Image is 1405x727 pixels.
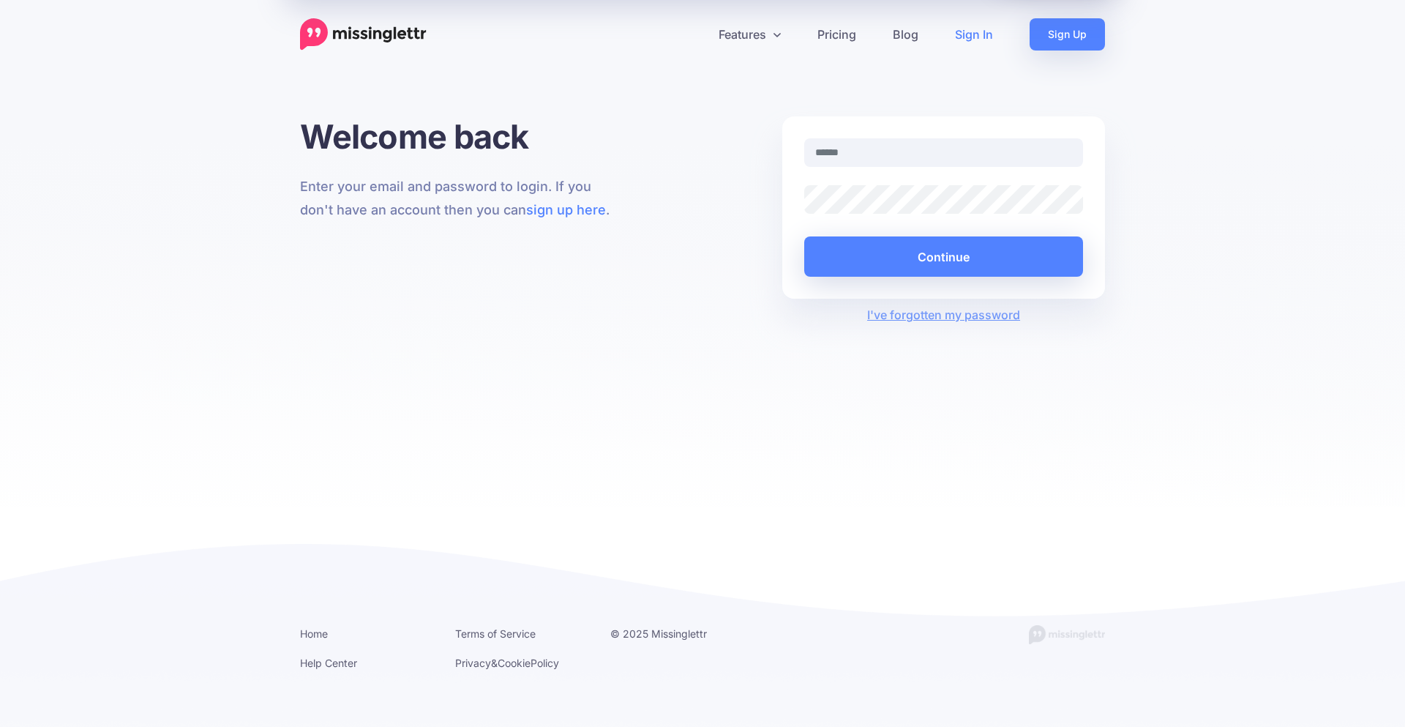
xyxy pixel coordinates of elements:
[300,175,623,222] p: Enter your email and password to login. If you don't have an account then you can .
[867,307,1020,322] a: I've forgotten my password
[874,18,937,51] a: Blog
[937,18,1011,51] a: Sign In
[799,18,874,51] a: Pricing
[498,657,531,669] a: Cookie
[455,657,491,669] a: Privacy
[804,236,1083,277] button: Continue
[455,627,536,640] a: Terms of Service
[455,654,588,672] li: & Policy
[300,627,328,640] a: Home
[1030,18,1105,51] a: Sign Up
[300,116,623,157] h1: Welcome back
[300,657,357,669] a: Help Center
[610,625,743,643] li: © 2025 Missinglettr
[700,18,799,51] a: Features
[526,202,606,217] a: sign up here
